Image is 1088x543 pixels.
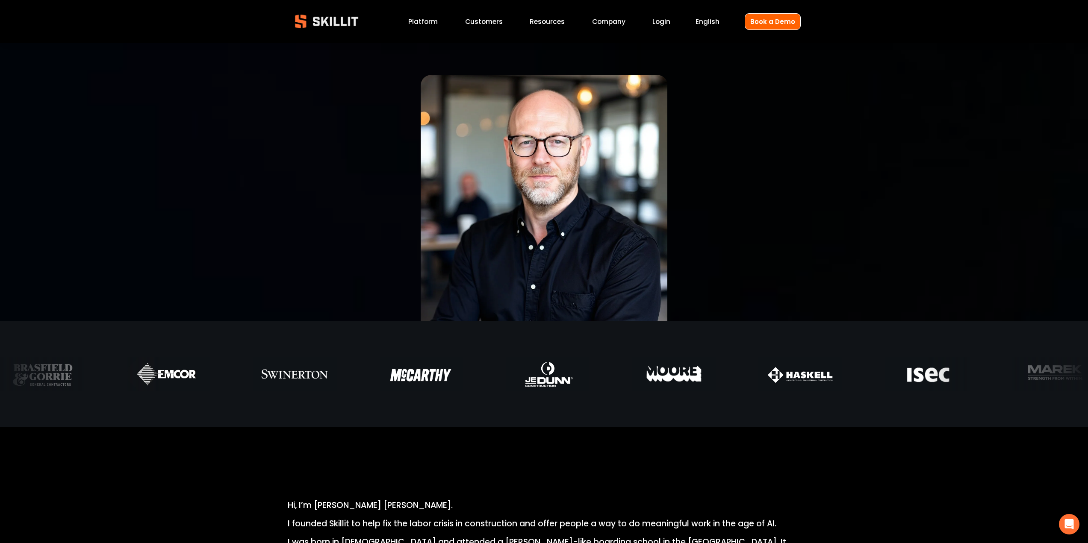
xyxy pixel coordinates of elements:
span: Resources [530,17,565,26]
div: Open Intercom Messenger [1059,514,1079,534]
img: Skillit [288,9,366,34]
a: folder dropdown [530,16,565,27]
div: language picker [696,16,719,27]
a: Customers [465,16,503,27]
p: Hi, I’m [PERSON_NAME] [PERSON_NAME]. [288,499,801,512]
span: English [696,17,719,26]
a: Company [592,16,625,27]
a: Login [652,16,670,27]
a: Book a Demo [745,13,801,30]
a: Platform [408,16,438,27]
p: I founded Skillit to help fix the labor crisis in construction and offer people a way to do meani... [288,517,801,531]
